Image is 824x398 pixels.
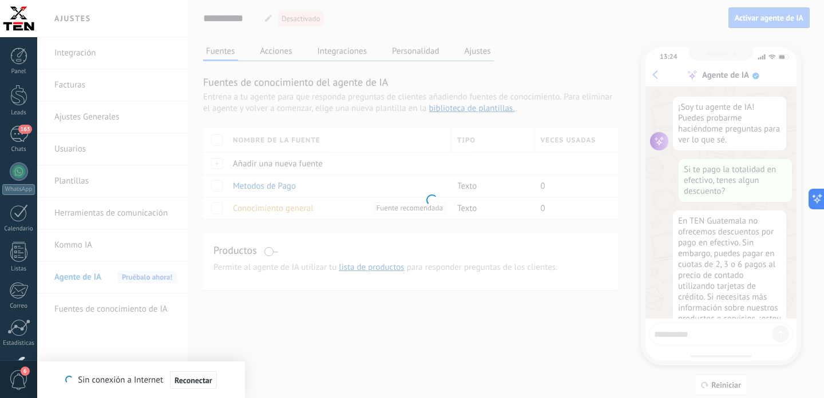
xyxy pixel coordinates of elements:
div: Panel [2,68,35,75]
span: 6 [21,367,30,376]
div: WhatsApp [2,184,35,195]
div: Chats [2,146,35,153]
div: Leads [2,109,35,117]
div: Sin conexión a Internet [65,371,216,389]
span: Reconectar [175,376,212,384]
div: Estadísticas [2,340,35,347]
span: 163 [18,125,31,134]
button: Reconectar [170,371,217,389]
div: Listas [2,265,35,273]
div: Correo [2,303,35,310]
div: Calendario [2,225,35,233]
